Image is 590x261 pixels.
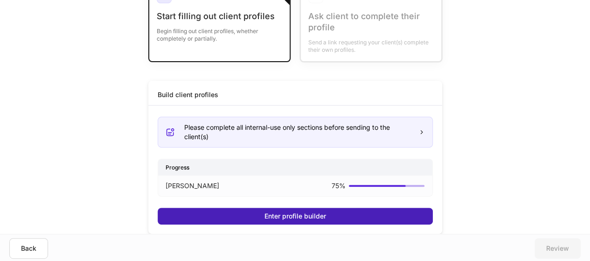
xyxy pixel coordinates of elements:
div: Progress [158,159,432,176]
button: Back [9,238,48,259]
button: Review [534,238,581,259]
button: Enter profile builder [158,208,433,225]
div: Start filling out client profiles [157,11,282,22]
div: Please complete all internal-use only sections before sending to the client(s) [184,123,411,141]
div: Enter profile builder [264,212,326,221]
div: Review [546,244,569,253]
div: Build client profiles [158,90,218,99]
p: [PERSON_NAME] [166,181,219,190]
p: 75 % [331,181,345,190]
div: Begin filling out client profiles, whether completely or partially. [157,22,282,42]
div: Back [21,244,36,253]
